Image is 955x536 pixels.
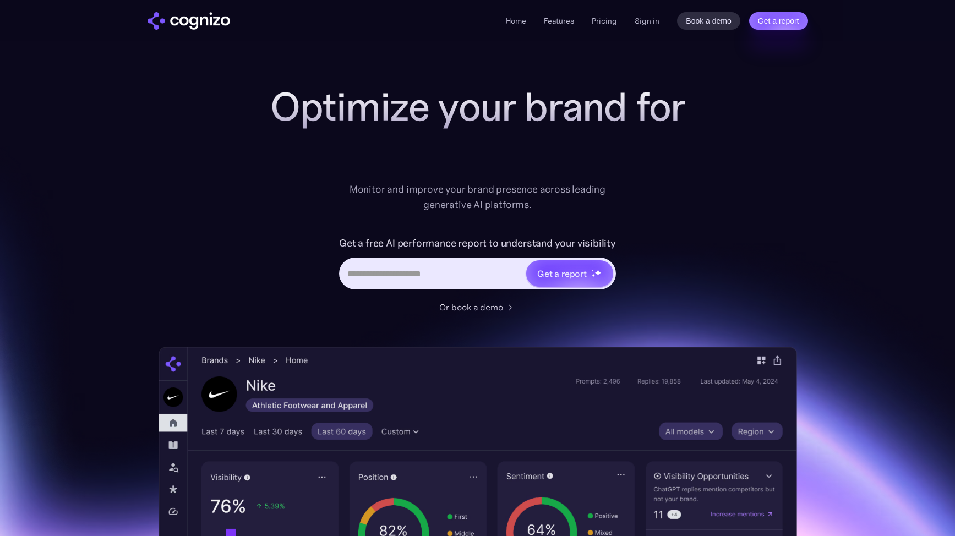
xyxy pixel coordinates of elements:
[258,85,698,129] h1: Optimize your brand for
[439,300,503,314] div: Or book a demo
[525,259,614,288] a: Get a reportstarstarstar
[592,270,593,271] img: star
[592,16,617,26] a: Pricing
[439,300,516,314] a: Or book a demo
[339,234,616,252] label: Get a free AI performance report to understand your visibility
[148,12,230,30] a: home
[506,16,526,26] a: Home
[594,269,602,276] img: star
[592,274,596,277] img: star
[635,14,659,28] a: Sign in
[749,12,808,30] a: Get a report
[148,12,230,30] img: cognizo logo
[342,182,613,212] div: Monitor and improve your brand presence across leading generative AI platforms.
[537,267,587,280] div: Get a report
[677,12,740,30] a: Book a demo
[339,234,616,295] form: Hero URL Input Form
[544,16,574,26] a: Features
